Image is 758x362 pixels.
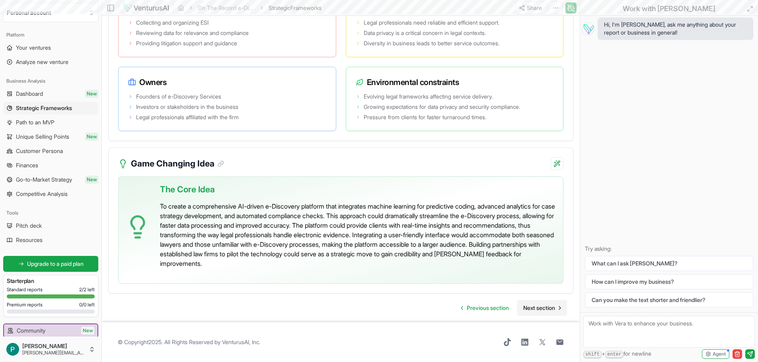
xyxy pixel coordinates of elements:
[4,324,97,337] a: CommunityNew
[136,29,249,37] span: Reviewing data for relevance and compliance
[702,349,729,359] button: Agent
[3,56,98,68] a: Analyze new venture
[517,300,567,316] a: Go to next page
[22,343,86,350] span: [PERSON_NAME]
[3,29,98,41] div: Platform
[79,287,95,293] span: 2 / 2 left
[16,44,51,52] span: Your ventures
[364,93,493,101] span: Evolving legal frameworks affecting service delivery.
[3,116,98,129] a: Path to an MVP
[128,77,326,88] h3: Owners
[17,327,45,335] span: Community
[222,339,259,345] a: VenturusAI, Inc
[364,113,486,121] span: Pressure from clients for faster turnaround times.
[455,300,567,316] nav: pagination
[81,327,94,335] span: New
[455,300,515,316] a: Go to previous page
[79,302,95,308] span: 0 / 0 left
[27,260,84,268] span: Upgrade to a paid plan
[713,351,726,357] span: Agent
[3,207,98,219] div: Tools
[364,39,499,47] span: Diversity in business leads to better service outcomes.
[16,90,43,98] span: Dashboard
[136,39,237,47] span: Providing litigation support and guidance
[3,41,98,54] a: Your ventures
[3,102,98,114] a: Strategic Frameworks
[523,304,555,312] span: Next section
[85,90,98,98] span: New
[3,340,98,359] button: [PERSON_NAME][PERSON_NAME][EMAIL_ADDRESS][PERSON_NAME][DOMAIN_NAME]
[604,21,747,37] span: Hi, I'm [PERSON_NAME], ask me anything about your report or business in general!
[3,145,98,157] a: Customer Persona
[16,176,72,184] span: Go-to-Market Strategy
[22,350,86,356] span: [PERSON_NAME][EMAIL_ADDRESS][PERSON_NAME][DOMAIN_NAME]
[3,219,98,232] a: Pitch deck
[605,351,624,358] kbd: enter
[160,183,215,196] span: The Core Idea
[3,159,98,172] a: Finances
[356,77,554,88] h3: Environmental constraints
[585,256,753,271] button: What can I ask [PERSON_NAME]?
[6,343,19,356] img: ACg8ocKfFIZJEZl04gMsMaozmyc9yUBwJSR0uoD_V9UKtLzl43yCXg=s96-c
[136,113,239,121] span: Legal professionals affiliated with the firm
[3,256,98,272] a: Upgrade to a paid plan
[582,22,594,35] img: Vera
[364,19,499,27] span: Legal professionals need reliable and efficient support.
[136,103,238,111] span: Investors or stakeholders in the business
[3,87,98,100] a: DashboardNew
[585,292,753,308] button: Can you make the text shorter and friendlier?
[16,222,42,230] span: Pitch deck
[3,173,98,186] a: Go-to-Market StrategyNew
[3,234,98,246] a: Resources
[3,130,98,143] a: Unique Selling PointsNew
[16,236,43,244] span: Resources
[364,103,520,111] span: Growing expectations for data privacy and security compliance.
[16,133,69,141] span: Unique Selling Points
[136,93,221,101] span: Founders of e-Discovery Services
[583,351,602,358] kbd: shift
[467,304,509,312] span: Previous section
[160,201,557,268] p: To create a comprehensive AI-driven e-Discovery platform that integrates machine learning for pre...
[16,104,72,112] span: Strategic Frameworks
[16,118,55,126] span: Path to an MVP
[16,147,63,155] span: Customer Persona
[583,350,651,358] span: + for newline
[7,277,95,285] h3: Starter plan
[7,287,43,293] span: Standard reports
[3,188,98,200] a: Competitive Analysis
[585,274,753,289] button: How can I improve my business?
[136,19,208,27] span: Collecting and organizing ESI
[7,302,43,308] span: Premium reports
[585,245,753,253] p: Try asking:
[118,338,260,346] span: © Copyright 2025 . All Rights Reserved by .
[16,58,68,66] span: Analyze new venture
[16,161,38,169] span: Finances
[364,29,486,37] span: Data privacy is a critical concern in legal contexts.
[131,157,224,170] h3: Game Changing Idea
[85,133,98,141] span: New
[16,190,68,198] span: Competitive Analysis
[3,75,98,87] div: Business Analysis
[85,176,98,184] span: New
